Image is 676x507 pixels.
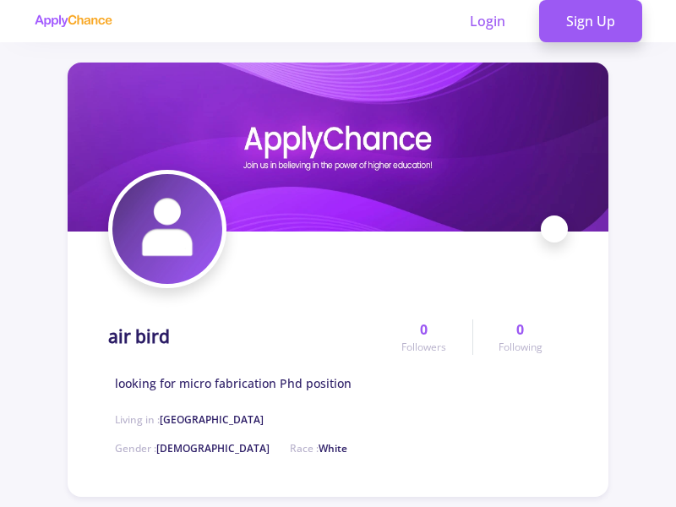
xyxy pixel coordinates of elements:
span: Following [499,340,542,355]
span: White [319,441,347,455]
span: [DEMOGRAPHIC_DATA] [156,441,270,455]
span: Living in : [115,412,264,427]
span: looking for micro fabrication Phd position [115,374,352,392]
span: [GEOGRAPHIC_DATA] [160,412,264,427]
h1: air bird [108,326,170,347]
img: applychance logo text only [34,14,112,28]
img: air birdavatar [112,174,222,284]
span: Followers [401,340,446,355]
img: air birdcover image [68,63,608,232]
span: 0 [516,319,524,340]
a: 0Followers [376,319,472,355]
span: Race : [290,441,347,455]
span: 0 [420,319,428,340]
span: Gender : [115,441,270,455]
a: 0Following [472,319,568,355]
